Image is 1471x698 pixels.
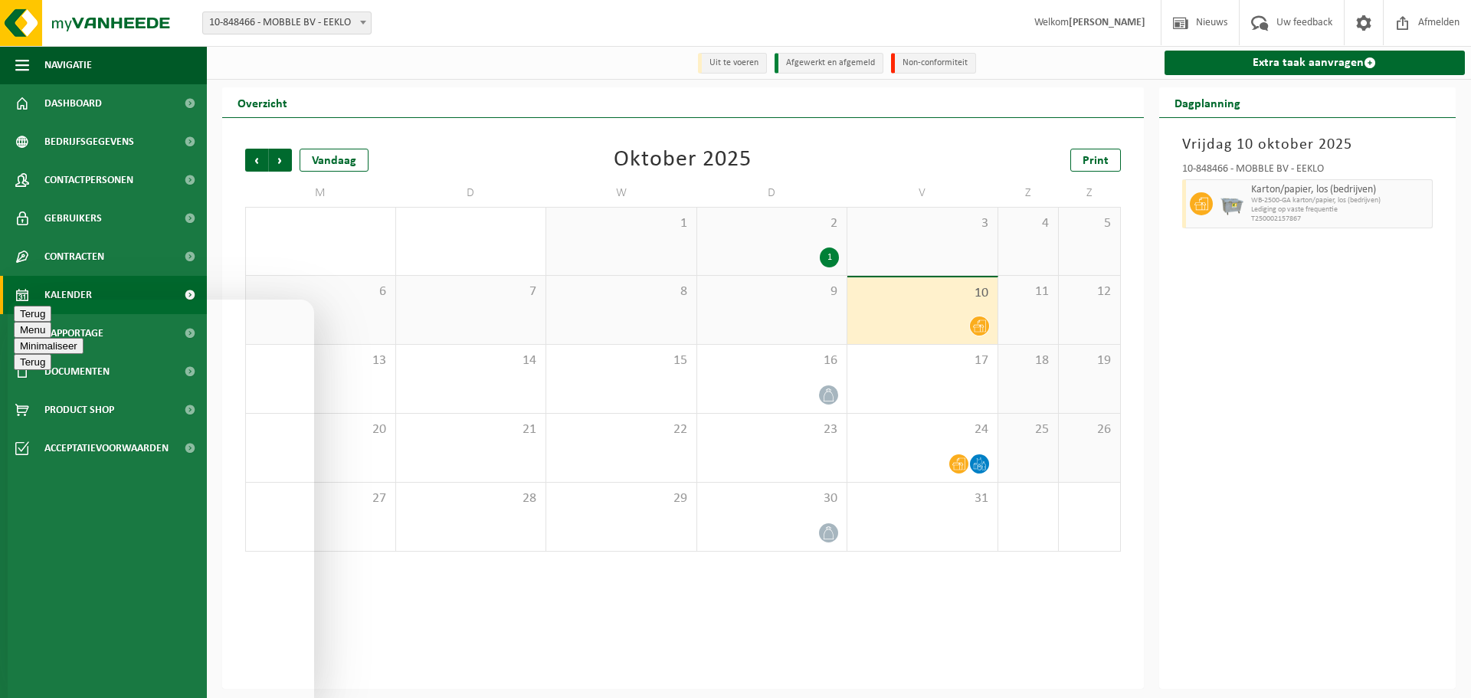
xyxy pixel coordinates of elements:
[254,352,388,369] span: 13
[697,179,848,207] td: D
[554,215,689,232] span: 1
[245,149,268,172] span: Vorige
[1220,192,1243,215] img: WB-2500-GAL-GY-01
[1165,51,1466,75] a: Extra taak aanvragen
[1006,283,1051,300] span: 11
[855,490,990,507] span: 31
[855,352,990,369] span: 17
[404,421,539,438] span: 21
[202,11,372,34] span: 10-848466 - MOBBLE BV - EEKLO
[554,352,689,369] span: 15
[44,199,102,238] span: Gebruikers
[396,179,547,207] td: D
[1159,87,1256,117] h2: Dagplanning
[245,179,396,207] td: M
[1006,421,1051,438] span: 25
[554,421,689,438] span: 22
[44,276,92,314] span: Kalender
[705,283,840,300] span: 9
[44,238,104,276] span: Contracten
[254,283,388,300] span: 6
[698,53,767,74] li: Uit te voeren
[1083,155,1109,167] span: Print
[1182,133,1433,156] h3: Vrijdag 10 oktober 2025
[998,179,1060,207] td: Z
[1251,184,1429,196] span: Karton/papier, los (bedrijven)
[1070,149,1121,172] a: Print
[705,421,840,438] span: 23
[820,247,839,267] div: 1
[44,161,133,199] span: Contactpersonen
[44,123,134,161] span: Bedrijfsgegevens
[254,421,388,438] span: 20
[891,53,976,74] li: Non-conformiteit
[1066,215,1112,232] span: 5
[404,352,539,369] span: 14
[554,490,689,507] span: 29
[44,46,92,84] span: Navigatie
[855,285,990,302] span: 10
[855,421,990,438] span: 24
[1182,164,1433,179] div: 10-848466 - MOBBLE BV - EEKLO
[44,84,102,123] span: Dashboard
[1069,17,1145,28] strong: [PERSON_NAME]
[1066,352,1112,369] span: 19
[404,283,539,300] span: 7
[546,179,697,207] td: W
[254,490,388,507] span: 27
[1006,352,1051,369] span: 18
[705,352,840,369] span: 16
[1006,215,1051,232] span: 4
[222,87,303,117] h2: Overzicht
[1059,179,1120,207] td: Z
[1251,196,1429,205] span: WB-2500-GA karton/papier, los (bedrijven)
[614,149,752,172] div: Oktober 2025
[203,12,371,34] span: 10-848466 - MOBBLE BV - EEKLO
[775,53,883,74] li: Afgewerkt en afgemeld
[8,300,314,698] iframe: chat widget
[705,490,840,507] span: 30
[554,283,689,300] span: 8
[1066,421,1112,438] span: 26
[1066,283,1112,300] span: 12
[847,179,998,207] td: V
[1251,215,1429,224] span: T250002157867
[855,215,990,232] span: 3
[269,149,292,172] span: Volgende
[705,215,840,232] span: 2
[300,149,369,172] div: Vandaag
[1251,205,1429,215] span: Lediging op vaste frequentie
[404,490,539,507] span: 28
